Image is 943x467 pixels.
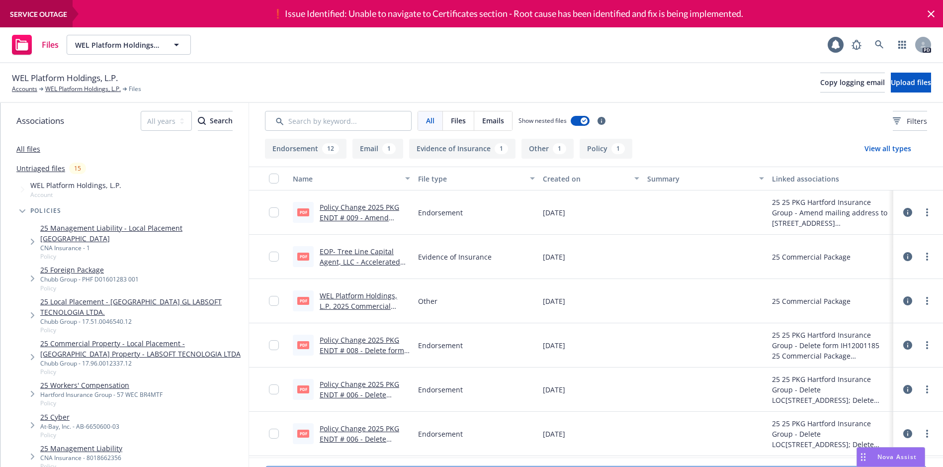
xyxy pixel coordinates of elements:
span: Files [42,41,59,49]
div: 25 Commercial Package [772,351,889,361]
span: [DATE] [543,340,565,351]
button: Linked associations [768,167,893,190]
span: [DATE] [543,296,565,306]
span: service outage [10,10,67,18]
span: Endorsement [418,384,463,395]
a: Untriaged files [16,163,65,174]
span: Policy [40,326,245,334]
span: Policy [40,368,245,376]
div: Summary [647,174,754,184]
span: Policy [40,399,163,407]
div: Search [198,111,233,130]
span: Endorsement [418,340,463,351]
div: 12 [322,143,339,154]
div: 1 [495,143,508,154]
a: EOP- Tree Line Capital Agent, LLC - Accelerated Technology Laboratories, LLC (1).pdf.pdf [320,247,403,287]
button: Nova Assist [857,447,925,467]
button: Created on [539,167,643,190]
div: 25 25 PKG Hartford Insurance Group - Amend mailing address to [STREET_ADDRESS] [772,197,889,228]
div: Name [293,174,399,184]
a: 25 Workers' Compensation [40,380,163,390]
div: Drag to move [857,448,869,467]
div: 25 25 PKG Hartford Insurance Group - Delete LOC[STREET_ADDRESS]; Delete ZIONS BANCORPORATION, N.A... [772,374,889,405]
div: File type [418,174,524,184]
div: 25 Commercial Package [772,252,851,262]
div: Chubb Group - PHF D01601283 001 [40,275,139,283]
span: Filters [907,116,927,126]
button: File type [414,167,539,190]
a: Policy Change 2025 PKG ENDT # 009 - Amend mailing address to [STREET_ADDRESS]pdf [320,202,399,243]
div: 1 [553,143,566,154]
span: Policy [40,252,245,261]
span: Files [451,115,466,126]
a: more [921,383,933,395]
div: Hartford Insurance Group - 57 WEC BR4MTF [40,390,163,399]
span: Evidence of Insurance [418,252,492,262]
span: Associations [16,114,64,127]
div: 25 25 PKG Hartford Insurance Group - Delete form IH12001185 [772,330,889,351]
div: 15 [69,163,86,174]
span: [DATE] [543,207,565,218]
a: Accounts [12,85,37,93]
a: more [921,428,933,440]
span: [DATE] [543,252,565,262]
div: Chubb Group - 17.96.0012337.12 [40,359,245,368]
span: WEL Platform Holdings, L.P. [30,180,121,190]
input: Search by keyword... [265,111,412,131]
span: Emails [482,115,504,126]
span: Endorsement [418,429,463,439]
span: WEL Platform Holdings, L.P. [75,40,161,50]
button: Copy logging email [820,73,885,93]
span: pdf [297,297,309,304]
a: 25 Management Liability - Local Placement [GEOGRAPHIC_DATA] [40,223,245,244]
svg: Search [198,117,206,125]
button: SearchSearch [198,111,233,131]
span: All [426,115,434,126]
a: WEL Platform Holdings, L.P. 2025 Commercial Package Policy Holder Notice.pdf [320,291,397,332]
span: Upload files [891,78,931,87]
button: Summary [643,167,769,190]
a: Policy Change 2025 PKG ENDT # 006 - Delete LOC[STREET_ADDRESS]; Delete ZIONS BANCORPORATION, N.A.... [320,379,408,441]
a: 25 Foreign Package [40,265,139,275]
div: Linked associations [772,174,889,184]
a: 25 Commercial Property - Local Placement - [GEOGRAPHIC_DATA] Property - LABSOFT TECNOLOGIA LTDA [40,338,245,359]
span: Show nested files [518,116,567,125]
a: more [921,339,933,351]
span: pdf [297,341,309,349]
input: Toggle Row Selected [269,429,279,439]
span: Policy [40,431,119,439]
div: 1 [611,143,625,154]
span: Endorsement [418,207,463,218]
div: 25 Commercial Package [772,296,851,306]
span: Nova Assist [877,453,917,461]
span: [DATE] [543,384,565,395]
div: CNA Insurance - 1 [40,244,245,252]
span: Other [418,296,437,306]
input: Select all [269,174,279,184]
a: more [921,206,933,218]
button: Email [352,139,403,159]
button: WEL Platform Holdings, L.P. [67,35,191,55]
div: Chubb Group - 17.51.0046540.12 [40,317,245,326]
input: Toggle Row Selected [269,296,279,306]
a: Switch app [892,35,912,55]
a: more [921,295,933,307]
a: Report a Bug [847,35,866,55]
input: Toggle Row Selected [269,207,279,217]
button: Other [521,139,574,159]
span: Policy [40,284,139,292]
span: pdf [297,385,309,393]
button: Evidence of Insurance [409,139,515,159]
input: Toggle Row Selected [269,340,279,350]
span: Files [129,85,141,93]
div: At-Bay, Inc. - AB-6650600-03 [40,422,119,431]
input: Toggle Row Selected [269,384,279,394]
a: All files [16,144,40,154]
span: Policies [30,208,62,214]
div: 25 25 PKG Hartford Insurance Group - Delete LOC[STREET_ADDRESS]; Delete ZIONS BANCORPORATION, N.A... [772,418,889,450]
a: 25 Local Placement - [GEOGRAPHIC_DATA] GL LABSOFT TECNOLOGIA LTDA. [40,296,245,317]
button: View all types [849,139,927,159]
button: Endorsement [265,139,346,159]
button: Upload files [891,73,931,93]
span: Copy logging email [820,78,885,87]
